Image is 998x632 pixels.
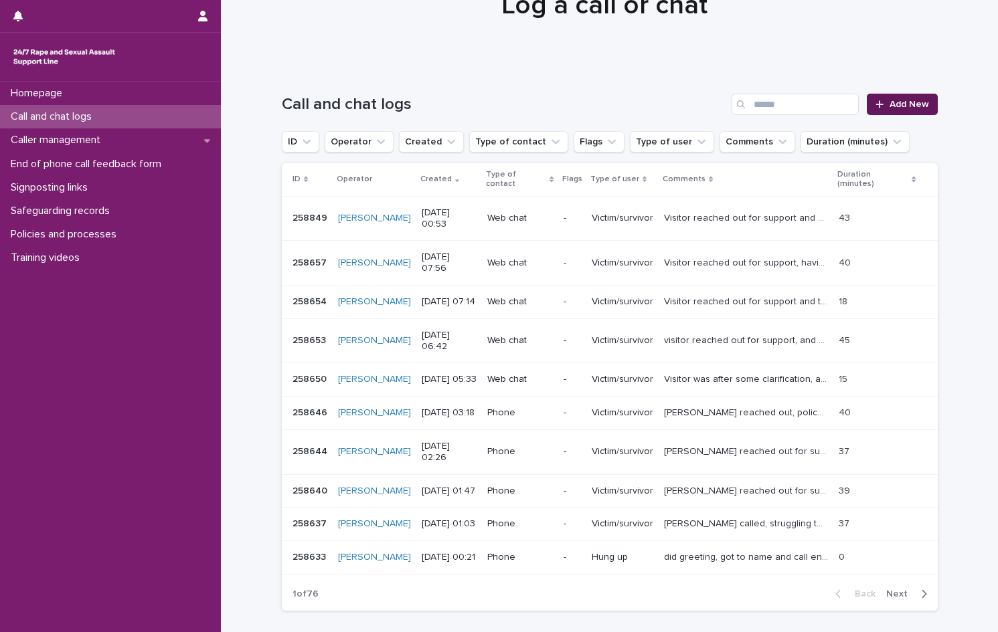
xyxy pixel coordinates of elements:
[564,446,581,457] p: -
[487,446,552,457] p: Phone
[422,407,477,419] p: [DATE] 03:18
[664,483,831,497] p: Caller reached out for support, struggling to sleep, coping mechanisms discussed, space to talk a...
[867,94,937,115] a: Add New
[469,131,568,152] button: Type of contact
[592,407,653,419] p: Victim/survivor
[282,131,319,152] button: ID
[282,363,938,397] tr: 258650258650 [PERSON_NAME] [DATE] 05:33Web chat-Victim/survivorVisitor was after some clarificati...
[839,483,853,497] p: 39
[562,172,582,187] p: Flags
[5,110,102,123] p: Call and chat logs
[564,552,581,563] p: -
[5,181,98,194] p: Signposting links
[293,443,330,457] p: 258644
[886,589,916,599] span: Next
[5,205,120,217] p: Safeguarding records
[664,210,831,224] p: Visitor reached out for support and clarification, consent and definitions discussed, links share...
[801,131,910,152] button: Duration (minutes)
[338,374,411,385] a: [PERSON_NAME]
[338,518,411,530] a: [PERSON_NAME]
[420,172,452,187] p: Created
[564,257,581,269] p: -
[732,94,859,115] input: Search
[293,332,329,346] p: 258653
[592,486,653,497] p: Victim/survivor
[664,516,831,530] p: Amy called, struggling to sleep, talked about family, coping mechanisms and appointments coming u...
[564,518,581,530] p: -
[664,371,831,385] p: Visitor was after some clarification, and support, thoughts and feelings explored, visitor ended ...
[839,332,853,346] p: 45
[592,374,653,385] p: Victim/survivor
[839,210,853,224] p: 43
[338,446,411,457] a: [PERSON_NAME]
[664,443,831,457] p: Caller reached out for support, time given to talk, coping mechanisms discussed, routine, thought...
[5,228,127,241] p: Policies and processes
[399,131,464,152] button: Created
[282,196,938,241] tr: 258849258849 [PERSON_NAME] [DATE] 00:53Web chat-Victim/survivorVisitor reached out for support an...
[839,371,850,385] p: 15
[337,172,372,187] p: Operator
[487,296,552,308] p: Web chat
[293,255,329,269] p: 258657
[592,552,653,563] p: Hung up
[487,374,552,385] p: Web chat
[282,285,938,318] tr: 258654258654 [PERSON_NAME] [DATE] 07:14Web chat-Victim/survivorVisitor reached out for support an...
[422,486,477,497] p: [DATE] 01:47
[338,213,411,224] a: [PERSON_NAME]
[282,541,938,574] tr: 258633258633 [PERSON_NAME] [DATE] 00:21Phone-Hung updid greeting, got to name and call endeddid g...
[5,251,90,264] p: Training videos
[592,296,653,308] p: Victim/survivor
[422,441,477,463] p: [DATE] 02:26
[282,578,329,611] p: 1 of 76
[847,589,876,599] span: Back
[592,446,653,457] p: Victim/survivor
[338,486,411,497] a: [PERSON_NAME]
[839,405,853,419] p: 40
[825,588,881,600] button: Back
[564,486,581,497] p: -
[664,294,831,308] p: Visitor reached out for support and to talk about their reaction to something that happened some ...
[5,134,111,146] p: Caller management
[282,397,938,430] tr: 258646258646 [PERSON_NAME] [DATE] 03:18Phone-Victim/survivor[PERSON_NAME] reached out, police inv...
[338,407,411,419] a: [PERSON_NAME]
[590,172,639,187] p: Type of user
[338,335,411,346] a: [PERSON_NAME]
[487,335,552,346] p: Web chat
[293,483,330,497] p: 258640
[282,429,938,474] tr: 258644258644 [PERSON_NAME] [DATE] 02:26Phone-Victim/survivor[PERSON_NAME] reached out for support...
[881,588,938,600] button: Next
[293,549,329,563] p: 258633
[564,407,581,419] p: -
[11,43,118,70] img: rhQMoQhaT3yELyF149Cw
[293,371,329,385] p: 258650
[592,257,653,269] p: Victim/survivor
[422,552,477,563] p: [DATE] 00:21
[5,158,172,171] p: End of phone call feedback form
[574,131,625,152] button: Flags
[890,100,929,109] span: Add New
[282,508,938,541] tr: 258637258637 [PERSON_NAME] [DATE] 01:03Phone-Victim/survivor[PERSON_NAME] called, struggling to s...
[837,167,908,192] p: Duration (minutes)
[5,87,73,100] p: Homepage
[664,255,831,269] p: Visitor reached out for support, having a panic attack, did some breathing exercises on chat, sha...
[839,549,847,563] p: 0
[293,294,329,308] p: 258654
[422,374,477,385] p: [DATE] 05:33
[663,172,705,187] p: Comments
[839,294,850,308] p: 18
[422,330,477,352] p: [DATE] 06:42
[564,335,581,346] p: -
[839,516,852,530] p: 37
[664,332,831,346] p: visitor reached out for support, and clarification. Resources shared, link to find rape crisis ce...
[592,518,653,530] p: Victim/survivor
[325,131,394,152] button: Operator
[487,407,552,419] p: Phone
[564,374,581,385] p: -
[592,213,653,224] p: Victim/survivor
[487,213,552,224] p: Web chat
[293,210,330,224] p: 258849
[486,167,546,192] p: Type of contact
[338,296,411,308] a: [PERSON_NAME]
[564,296,581,308] p: -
